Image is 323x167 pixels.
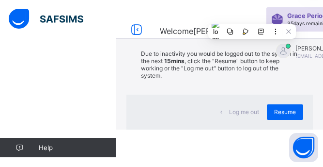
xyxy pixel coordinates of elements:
button: Open asap [289,133,318,162]
p: Due to inactivity you would be logged out to the system in the next , click the "Resume" button t... [141,50,298,79]
img: sticker-purple.71386a28dfed39d6af7621340158ba97.svg [271,14,283,26]
span: Help [39,144,116,151]
img: safsims [9,9,83,29]
span: Welcome [PERSON_NAME] [160,26,257,36]
span: Log me out [229,108,259,116]
span: Resume [274,108,296,116]
strong: 15mins [164,57,185,65]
